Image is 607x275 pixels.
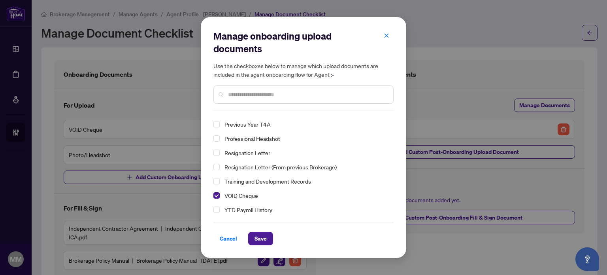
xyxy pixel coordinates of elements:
span: - [332,71,334,78]
h5: Use the checkboxes below to manage which upload documents are included in the agent onboarding fl... [213,61,394,79]
h2: Manage onboarding upload documents [213,30,394,55]
span: Resignation Letter (From previous Brokerage) [221,162,389,172]
span: Select Previous Year T4A [213,121,220,127]
button: Open asap [575,247,599,271]
span: VOID Cheque [224,192,258,199]
span: Select Resignation Letter [213,150,220,156]
span: Select Professional Headshot [213,135,220,142]
span: Save [254,232,267,245]
span: Select VOID Cheque [213,192,220,199]
button: Save [248,232,273,245]
span: Previous Year T4A [221,119,389,129]
span: VOID Cheque [221,191,389,200]
span: Cancel [220,232,237,245]
button: Cancel [213,232,243,245]
span: Professional Headshot [221,134,389,143]
span: Resignation Letter (From previous Brokerage) [224,163,337,171]
span: Training and Development Records [224,178,311,185]
span: Select Resignation Letter (From previous Brokerage) [213,164,220,170]
span: YTD Payroll History [221,205,389,214]
span: Select YTD Payroll History [213,207,220,213]
span: YTD Payroll History [224,206,272,213]
span: Previous Year T4A [224,121,271,128]
span: Professional Headshot [224,135,280,142]
span: Select Training and Development Records [213,178,220,184]
span: Resignation Letter [221,148,389,157]
span: close [384,33,389,38]
span: Training and Development Records [221,176,389,186]
span: Resignation Letter [224,149,270,156]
